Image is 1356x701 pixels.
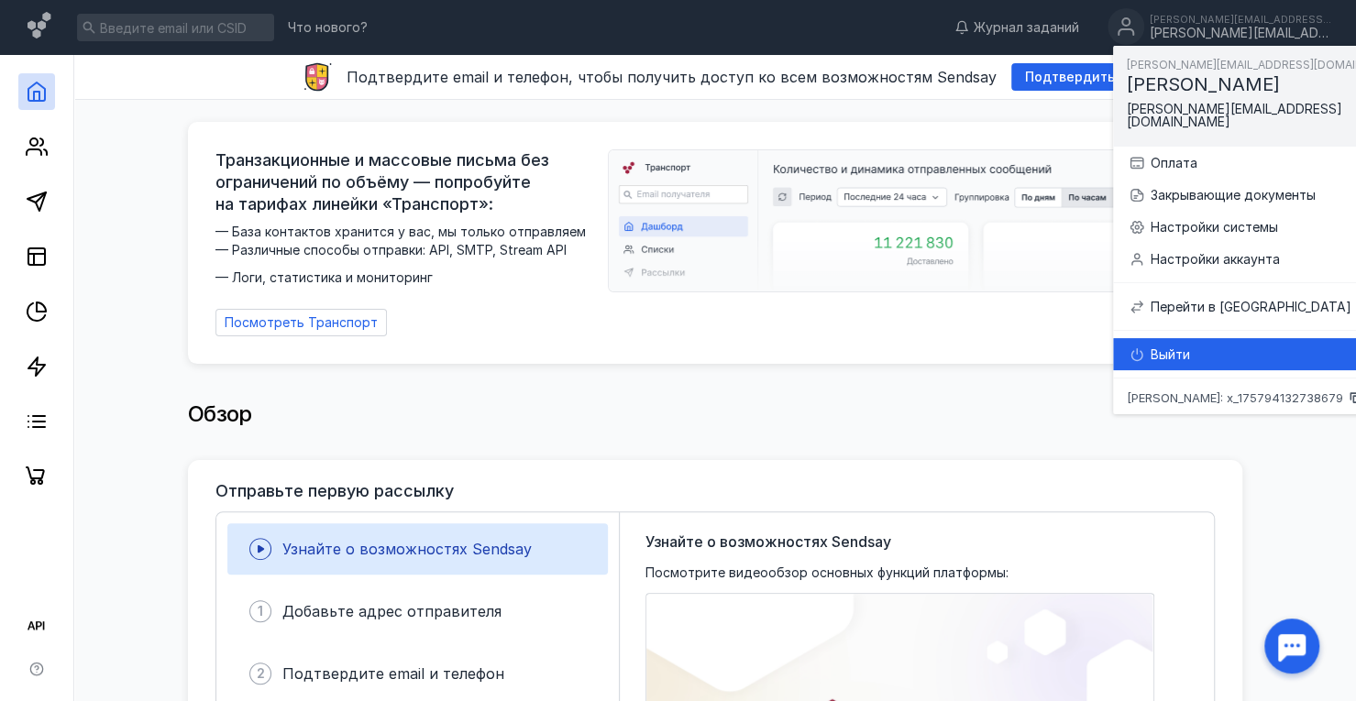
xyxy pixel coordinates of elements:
span: — База контактов хранится у вас, мы только отправляем — Различные способы отправки: API, SMTP, St... [215,223,597,287]
div: [PERSON_NAME][EMAIL_ADDRESS][DOMAIN_NAME] [1150,14,1333,25]
a: Посмотреть Транспорт [215,309,387,336]
span: [PERSON_NAME]: x_175794132738679 [1127,392,1343,404]
span: [PERSON_NAME][EMAIL_ADDRESS][DOMAIN_NAME] [1127,101,1342,129]
input: Введите email или CSID [77,14,274,41]
span: [PERSON_NAME] [1127,73,1280,95]
img: dashboard-transport-banner [609,150,1218,291]
span: Что нового? [288,21,368,34]
div: [PERSON_NAME][EMAIL_ADDRESS][DOMAIN_NAME] [1150,26,1333,41]
h3: Отправьте первую рассылку [215,482,454,500]
span: Узнайте о возможностях Sendsay [282,540,532,558]
span: Подтвердите email и телефон, чтобы получить доступ ко всем возможностям Sendsay [347,68,997,86]
button: Подтвердить [1011,63,1129,91]
span: Посмотреть Транспорт [225,315,378,331]
span: Узнайте о возможностях Sendsay [645,531,891,553]
span: Посмотрите видеообзор основных функций платформы: [645,564,1009,582]
span: 1 [258,602,263,620]
span: 2 [257,664,265,683]
span: Подтвердить [1025,70,1115,85]
span: Обзор [188,400,252,427]
span: Транзакционные и массовые письма без ограничений по объёму — попробуйте на тарифах линейки «Транс... [215,149,597,215]
span: Журнал заданий [974,18,1079,37]
span: Подтвердите email и телефон [282,664,504,683]
span: Добавьте адрес отправителя [282,602,502,620]
a: Что нового? [279,21,377,34]
a: Журнал заданий [945,18,1088,37]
